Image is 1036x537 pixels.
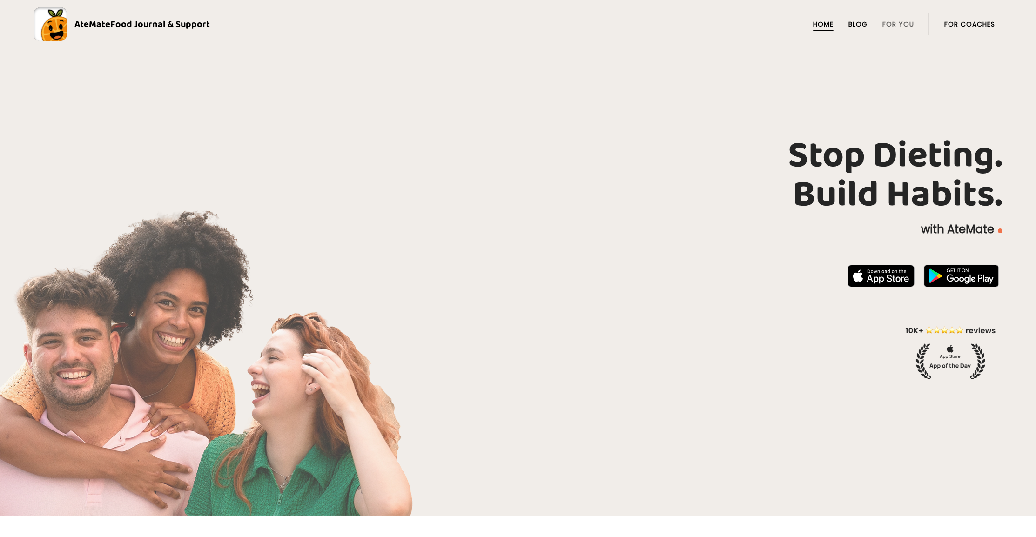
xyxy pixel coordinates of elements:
[110,17,210,32] span: Food Journal & Support
[813,20,834,28] a: Home
[34,136,1002,215] h1: Stop Dieting. Build Habits.
[899,325,1002,379] img: home-hero-appoftheday.png
[848,20,868,28] a: Blog
[944,20,995,28] a: For Coaches
[848,265,915,287] img: badge-download-apple.svg
[34,222,1002,237] p: with AteMate
[67,17,210,32] div: AteMate
[882,20,914,28] a: For You
[34,7,1002,41] a: AteMateFood Journal & Support
[924,265,999,287] img: badge-download-google.png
